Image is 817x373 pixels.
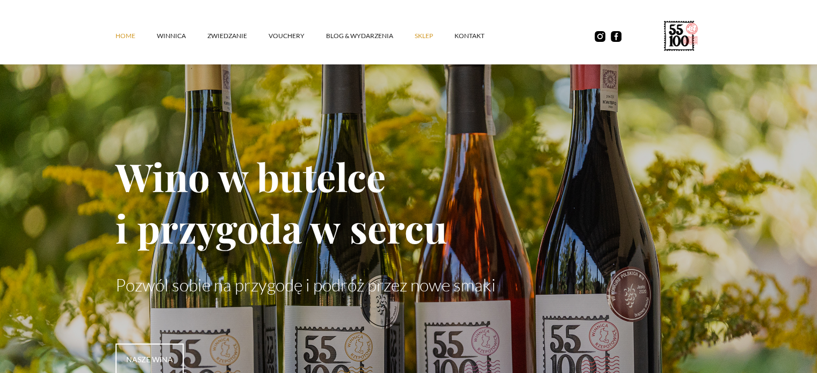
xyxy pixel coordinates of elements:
[115,150,702,253] h1: Wino w butelce i przygoda w sercu
[269,20,326,52] a: vouchery
[326,20,415,52] a: Blog & Wydarzenia
[454,20,506,52] a: kontakt
[157,20,207,52] a: winnica
[115,275,702,295] p: Pozwól sobie na przygodę i podróż przez nowe smaki
[415,20,454,52] a: SKLEP
[207,20,269,52] a: ZWIEDZANIE
[115,20,157,52] a: Home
